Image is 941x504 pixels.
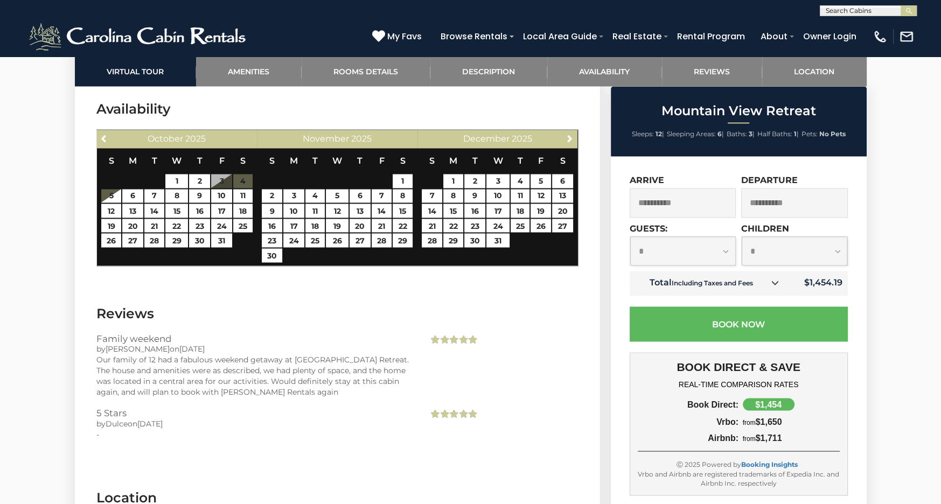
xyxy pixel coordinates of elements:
a: Browse Rentals [435,27,513,46]
a: 17 [486,204,509,218]
a: 6 [552,174,573,188]
div: by on [96,343,413,354]
a: 28 [144,233,164,247]
span: [PERSON_NAME] [106,344,170,353]
a: 21 [422,219,442,233]
a: 1 [443,174,463,188]
span: Friday [379,156,384,166]
span: Baths: [727,130,747,138]
h4: REAL-TIME COMPARISON RATES [638,380,840,388]
a: 26 [101,233,121,247]
a: 30 [464,233,485,247]
a: 30 [189,233,210,247]
a: Owner Login [798,27,862,46]
a: About [755,27,793,46]
a: 22 [393,219,413,233]
a: 7 [144,189,164,203]
a: 5 [326,189,348,203]
a: 12 [101,204,121,218]
div: Vrbo: [638,417,739,426]
span: Tuesday [312,156,318,166]
h3: Availability [96,100,578,118]
a: 9 [464,189,485,203]
span: from [743,435,756,442]
a: Previous [98,131,111,145]
span: Wednesday [172,156,182,166]
div: - [96,429,413,439]
h3: Reviews [96,304,578,323]
a: 27 [552,219,573,233]
strong: No Pets [819,130,846,138]
span: Sunday [269,156,275,166]
a: 11 [233,189,253,203]
a: 28 [372,233,392,247]
h3: 5 Stars [96,408,413,417]
span: Wednesday [332,156,342,166]
a: 9 [189,189,210,203]
a: 18 [233,204,253,218]
span: Wednesday [493,156,503,166]
a: 8 [443,189,463,203]
a: 4 [305,189,325,203]
span: 2025 [512,134,532,144]
a: 23 [262,233,283,247]
a: 19 [101,219,121,233]
span: Sunday [109,156,114,166]
div: Vrbo and Airbnb are registered trademarks of Expedia Inc. and Airbnb Inc. respectively [638,469,840,487]
a: 10 [486,189,509,203]
li: | [667,127,724,141]
div: Airbnb: [638,433,739,443]
a: 10 [211,189,232,203]
span: My Favs [387,30,422,43]
a: Local Area Guide [518,27,602,46]
span: Monday [290,156,298,166]
a: 7 [422,189,442,203]
a: 26 [326,233,348,247]
a: 22 [165,219,188,233]
div: $1,711 [738,433,840,443]
a: 9 [262,204,283,218]
span: Friday [219,156,225,166]
h3: BOOK DIRECT & SAVE [638,360,840,373]
a: 20 [552,204,573,218]
a: 21 [372,219,392,233]
span: Next [566,134,574,143]
span: Sleeping Areas: [667,130,716,138]
span: Saturday [400,156,406,166]
a: 16 [464,204,485,218]
span: Thursday [357,156,363,166]
button: Book Now [630,306,848,341]
label: Children [741,223,789,233]
a: 31 [211,233,232,247]
a: 21 [144,219,164,233]
span: December [463,134,510,144]
a: 16 [189,204,210,218]
span: Monday [129,156,137,166]
span: Monday [449,156,457,166]
span: Thursday [517,156,522,166]
a: 2 [464,174,485,188]
a: Next [563,131,576,145]
strong: 6 [717,130,722,138]
a: 25 [511,219,530,233]
span: Thursday [197,156,203,166]
a: Amenities [196,57,302,86]
a: Description [430,57,547,86]
span: Previous [100,134,109,143]
a: 24 [486,219,509,233]
span: Friday [538,156,543,166]
a: 3 [283,189,304,203]
a: 23 [189,219,210,233]
span: Tuesday [152,156,157,166]
a: 19 [531,204,550,218]
span: [DATE] [137,418,163,428]
span: Saturday [240,156,246,166]
a: 11 [511,189,530,203]
img: mail-regular-white.png [899,29,914,44]
a: 6 [122,189,143,203]
span: Half Baths: [757,130,792,138]
span: November [303,134,349,144]
img: phone-regular-white.png [873,29,888,44]
a: 12 [326,204,348,218]
a: Rental Program [672,27,750,46]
